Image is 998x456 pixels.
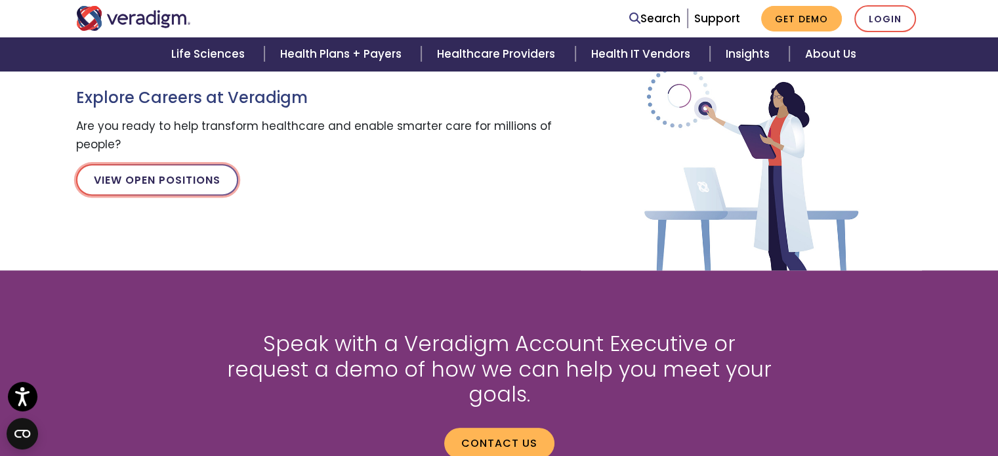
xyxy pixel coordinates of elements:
img: Veradigm logo [76,6,191,31]
a: View Open Positions [76,164,238,196]
a: Health IT Vendors [575,37,710,71]
h3: Explore Careers at Veradigm [76,89,562,108]
button: Open CMP widget [7,418,38,449]
a: Support [694,10,740,26]
a: About Us [789,37,872,71]
a: Health Plans + Payers [264,37,421,71]
a: Login [854,5,916,32]
a: Life Sciences [156,37,264,71]
a: Get Demo [761,6,842,31]
h2: Speak with a Veradigm Account Executive or request a demo of how we can help you meet your goals. [220,331,778,407]
a: Search [629,10,680,28]
a: Insights [710,37,789,71]
p: Are you ready to help transform healthcare and enable smarter care for millions of people? [76,117,562,153]
a: Healthcare Providers [421,37,575,71]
